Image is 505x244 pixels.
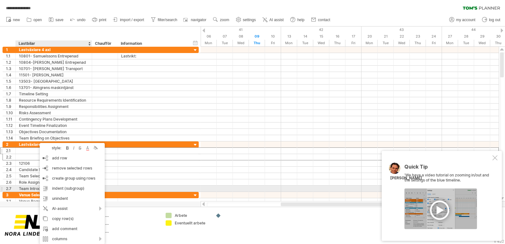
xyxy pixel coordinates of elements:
[249,40,265,46] div: Thursday, 9 October 2025
[313,33,329,40] div: Wednesday, 15 October 2025
[6,66,15,72] div: 1.3
[40,234,105,244] div: columns
[19,85,89,91] div: 13701- Almgrens maskintjänst
[175,213,209,218] div: Arbete
[6,59,15,65] div: 1.2
[19,72,89,78] div: 11501- [PERSON_NAME]
[19,160,89,166] div: 12106
[480,16,502,24] a: log out
[297,18,304,22] span: help
[120,18,144,22] span: import / export
[313,40,329,46] div: Wednesday, 15 October 2025
[265,40,281,46] div: Friday, 10 October 2025
[6,97,15,103] div: 1.8
[201,40,217,46] div: Monday, 6 October 2025
[361,27,442,33] div: 43
[40,193,105,204] div: unindent
[211,16,231,24] a: zoom
[201,27,281,33] div: 41
[329,33,345,40] div: Thursday, 16 October 2025
[19,104,89,110] div: Responsibilities Assignment
[361,33,378,40] div: Monday, 20 October 2025
[68,16,87,24] a: undo
[40,153,105,163] div: add row
[329,40,345,46] div: Thursday, 16 October 2025
[91,16,108,24] a: print
[494,239,504,244] div: v 422
[47,16,65,24] a: save
[6,192,15,198] div: 3
[361,40,378,46] div: Monday, 20 October 2025
[309,16,332,24] a: contact
[6,148,15,154] div: 2.1
[19,167,89,173] div: Candidate Screening
[191,18,206,22] span: navigator
[19,40,88,47] div: Lastbilar
[220,18,229,22] span: zoom
[19,116,89,122] div: Contingency Plans Development
[40,214,105,224] div: copy row(s)
[318,18,330,22] span: contact
[6,135,15,141] div: 1.14
[6,198,15,204] div: 3.1
[6,85,15,91] div: 1.6
[40,173,105,183] div: create group using rows
[99,18,106,22] span: print
[442,33,458,40] div: Monday, 27 October 2025
[149,16,179,24] a: filter/search
[458,33,474,40] div: Tuesday, 28 October 2025
[19,186,89,192] div: Team Introduction
[426,40,442,46] div: Friday, 24 October 2025
[201,33,217,40] div: Monday, 6 October 2025
[426,33,442,40] div: Friday, 24 October 2025
[6,167,15,173] div: 2.4
[19,135,89,141] div: Team Briefing on Objectives
[19,198,89,204] div: Venue Requirement Identification
[243,18,256,22] span: settings
[6,141,15,147] div: 2
[105,213,158,218] div: ....
[269,18,284,22] span: AI assist
[474,40,490,46] div: Wednesday, 29 October 2025
[19,53,89,59] div: 10801- Samuelssons Entrepenad
[105,229,158,234] div: ....
[42,146,64,150] div: style:
[25,16,44,24] a: open
[474,33,490,40] div: Wednesday, 29 October 2025
[121,53,185,59] div: Lastvikt:
[233,40,249,46] div: Wednesday, 8 October 2025
[6,72,15,78] div: 1.4
[19,59,89,65] div: 10804-[PERSON_NAME] Entrepenad
[281,33,297,40] div: Monday, 13 October 2025
[390,176,422,181] div: [PERSON_NAME]
[6,91,15,97] div: 1.7
[105,221,158,226] div: ....
[458,40,474,46] div: Tuesday, 28 October 2025
[13,18,20,22] span: new
[442,40,458,46] div: Monday, 27 October 2025
[19,47,89,53] div: Lastväxlare 4 axl
[52,166,92,170] span: remove selected rows
[6,104,15,110] div: 1.9
[6,78,15,84] div: 1.5
[40,224,105,234] div: add comment
[19,97,89,103] div: Resource Requirements Identification
[6,154,15,160] div: 2.2
[249,33,265,40] div: Thursday, 9 October 2025
[6,122,15,128] div: 1.12
[345,33,361,40] div: Friday, 17 October 2025
[489,18,500,22] span: log out
[6,160,15,166] div: 2.3
[6,116,15,122] div: 1.11
[175,220,209,226] div: Eventuellt arbete
[19,192,89,198] div: Venue Selection
[77,18,85,22] span: undo
[404,164,491,229] div: 'We have a video tutorial on zooming in/out and the settings of the blue timeline.
[281,40,297,46] div: Monday, 13 October 2025
[378,33,394,40] div: Tuesday, 21 October 2025
[6,53,15,59] div: 1.1
[456,18,475,22] span: my account
[297,33,313,40] div: Tuesday, 14 October 2025
[111,16,146,24] a: import / export
[19,78,89,84] div: 13503- [GEOGRAPHIC_DATA]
